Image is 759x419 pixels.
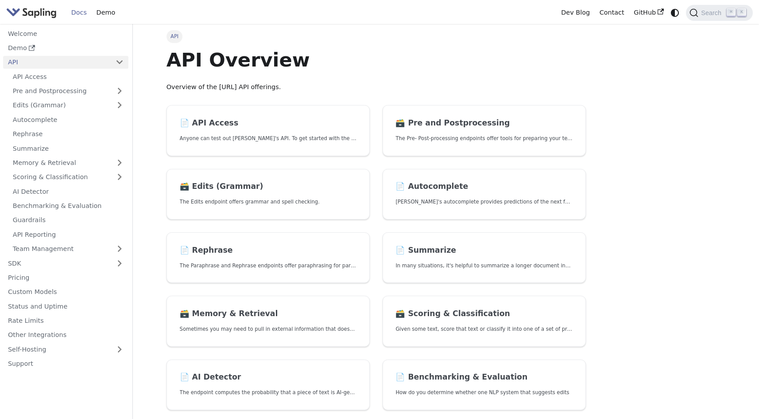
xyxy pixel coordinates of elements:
a: Pricing [3,271,128,284]
button: Expand sidebar category 'SDK' [111,257,128,270]
kbd: ⌘ [727,8,736,16]
a: 📄️ AI DetectorThe endpoint computes the probability that a piece of text is AI-generated, [167,360,370,411]
span: Search [698,9,727,16]
a: 🗃️ Edits (Grammar)The Edits endpoint offers grammar and spell checking. [167,169,370,220]
h2: Autocomplete [395,182,572,192]
p: In many situations, it's helpful to summarize a longer document into a shorter, more easily diges... [395,262,572,270]
a: Team Management [8,243,128,255]
a: Guardrails [8,214,128,227]
h1: API Overview [167,48,586,72]
a: Sapling.ai [6,6,60,19]
h2: Benchmarking & Evaluation [395,372,572,382]
a: Docs [66,6,92,20]
a: Other Integrations [3,329,128,341]
button: Collapse sidebar category 'API' [111,56,128,69]
h2: AI Detector [180,372,356,382]
a: Pre and Postprocessing [8,85,128,98]
img: Sapling.ai [6,6,57,19]
a: Demo [92,6,120,20]
a: Self-Hosting [3,343,128,356]
a: 📄️ Benchmarking & EvaluationHow do you determine whether one NLP system that suggests edits [383,360,586,411]
a: Status and Uptime [3,300,128,313]
h2: Rephrase [180,246,356,255]
a: Rate Limits [3,314,128,327]
a: 🗃️ Pre and PostprocessingThe Pre- Post-processing endpoints offer tools for preparing your text d... [383,105,586,156]
p: Sapling's autocomplete provides predictions of the next few characters or words [395,198,572,206]
a: Scoring & Classification [8,171,128,184]
button: Search (Command+K) [686,5,752,21]
a: Welcome [3,27,128,40]
h2: Memory & Retrieval [180,309,356,319]
a: SDK [3,257,111,270]
a: GitHub [629,6,668,20]
p: The Pre- Post-processing endpoints offer tools for preparing your text data for ingestation as we... [395,134,572,143]
p: The Edits endpoint offers grammar and spell checking. [180,198,356,206]
p: How do you determine whether one NLP system that suggests edits [395,388,572,397]
button: Switch between dark and light mode (currently system mode) [669,6,682,19]
a: Demo [3,42,128,55]
h2: API Access [180,118,356,128]
h2: Pre and Postprocessing [395,118,572,128]
a: Support [3,357,128,370]
a: Autocomplete [8,113,128,126]
p: Anyone can test out Sapling's API. To get started with the API, simply: [180,134,356,143]
a: Contact [595,6,629,20]
nav: Breadcrumbs [167,30,586,43]
span: API [167,30,183,43]
p: The endpoint computes the probability that a piece of text is AI-generated, [180,388,356,397]
a: AI Detector [8,185,128,198]
h2: Summarize [395,246,572,255]
a: Custom Models [3,286,128,298]
p: Sometimes you may need to pull in external information that doesn't fit in the context size of an... [180,325,356,333]
a: 📄️ API AccessAnyone can test out [PERSON_NAME]'s API. To get started with the API, simply: [167,105,370,156]
p: Given some text, score that text or classify it into one of a set of pre-specified categories. [395,325,572,333]
a: 📄️ SummarizeIn many situations, it's helpful to summarize a longer document into a shorter, more ... [383,232,586,283]
a: 📄️ Autocomplete[PERSON_NAME]'s autocomplete provides predictions of the next few characters or words [383,169,586,220]
p: The Paraphrase and Rephrase endpoints offer paraphrasing for particular styles. [180,262,356,270]
a: Rephrase [8,128,128,141]
a: 🗃️ Memory & RetrievalSometimes you may need to pull in external information that doesn't fit in t... [167,296,370,347]
h2: Edits (Grammar) [180,182,356,192]
a: Dev Blog [556,6,594,20]
a: API [3,56,111,69]
a: Edits (Grammar) [8,99,128,112]
kbd: K [737,8,746,16]
a: 📄️ RephraseThe Paraphrase and Rephrase endpoints offer paraphrasing for particular styles. [167,232,370,283]
h2: Scoring & Classification [395,309,572,319]
a: API Reporting [8,228,128,241]
a: Memory & Retrieval [8,157,128,169]
p: Overview of the [URL] API offerings. [167,82,586,93]
a: Summarize [8,142,128,155]
a: 🗃️ Scoring & ClassificationGiven some text, score that text or classify it into one of a set of p... [383,296,586,347]
a: Benchmarking & Evaluation [8,200,128,212]
a: API Access [8,70,128,83]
